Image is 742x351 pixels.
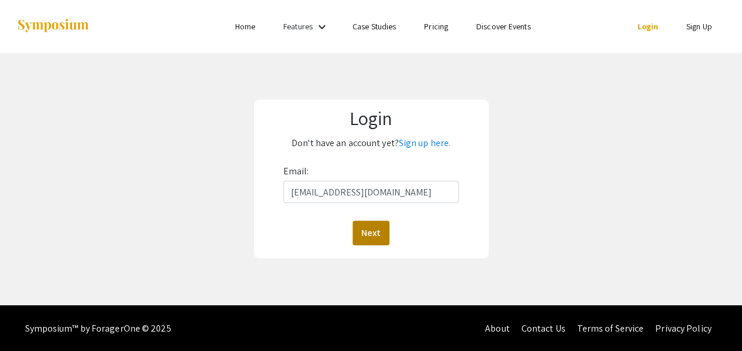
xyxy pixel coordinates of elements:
[521,322,565,335] a: Contact Us
[315,20,329,34] mat-icon: Expand Features list
[637,21,658,32] a: Login
[283,21,313,32] a: Features
[9,298,50,342] iframe: Chat
[476,21,531,32] a: Discover Events
[353,221,389,245] button: Next
[261,107,481,129] h1: Login
[399,137,450,149] a: Sign up here.
[424,21,448,32] a: Pricing
[655,322,711,335] a: Privacy Policy
[577,322,643,335] a: Terms of Service
[283,162,309,181] label: Email:
[686,21,712,32] a: Sign Up
[16,18,90,34] img: Symposium by ForagerOne
[235,21,255,32] a: Home
[485,322,510,335] a: About
[353,21,396,32] a: Case Studies
[261,134,481,153] p: Don't have an account yet?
